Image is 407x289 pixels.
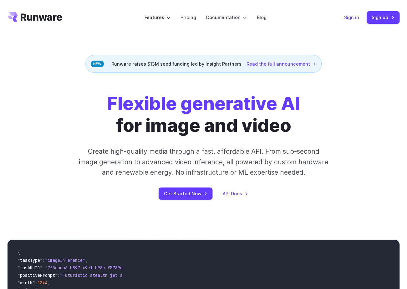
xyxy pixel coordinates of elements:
span: : [35,280,38,286]
a: Go to / [8,12,62,22]
label: Features [145,14,170,21]
a: Get Started Now [159,187,212,200]
span: "positivePrompt" [18,272,58,278]
span: : [58,272,60,278]
a: Sign up [367,11,399,23]
span: 1344 [38,280,48,286]
span: "7f3ebcb6-b897-49e1-b98c-f5789d2d40d7" [45,265,140,271]
span: : [43,265,45,271]
div: Runware raises $13M seed funding led by Insight Partners [85,55,322,73]
span: { [18,250,20,256]
a: Pricing [181,14,196,21]
span: : [43,257,45,263]
p: Create high-quality media through a fast, affordable API. From sub-second image generation to adv... [78,146,329,177]
a: API Docs [222,190,248,197]
label: Documentation [206,14,247,21]
span: "taskType" [18,257,43,263]
span: "width" [18,280,35,286]
span: , [85,257,88,263]
a: Sign in [344,14,359,21]
span: "Futuristic stealth jet streaking through a neon-lit cityscape with glowing purple exhaust" [60,272,288,278]
a: Read the full announcement [247,60,316,67]
span: "imageInference" [45,257,85,263]
span: , [48,280,50,286]
strong: Flexible generative AI [107,92,300,114]
span: "taskUUID" [18,265,43,271]
a: Blog [257,14,267,21]
h1: for image and video [107,93,300,136]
